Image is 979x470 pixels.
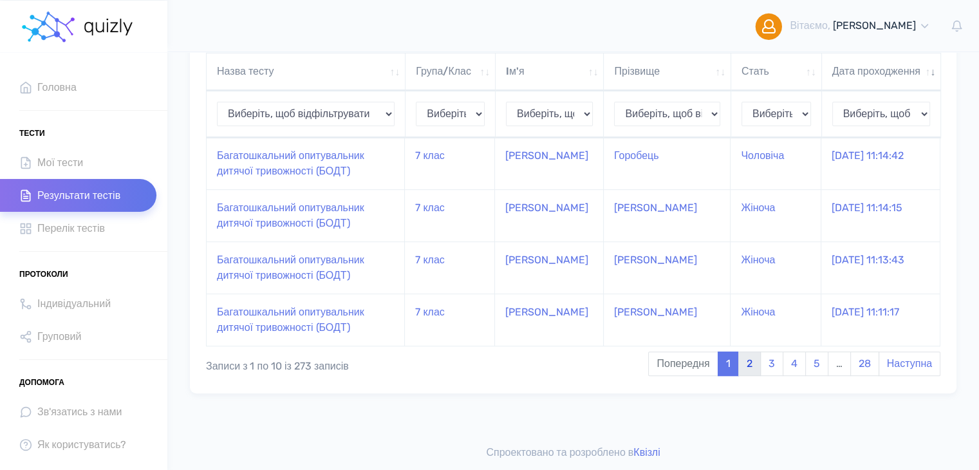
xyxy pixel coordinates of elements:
td: 7 клас [405,137,494,189]
td: 7 клас [405,189,494,241]
th: Група/Клас: активувати для сортування стовпців за зростанням [406,53,496,91]
span: Протоколи [19,265,68,284]
td: 7 клас [405,241,494,294]
td: Жіноча [731,294,821,346]
th: Дата проходження: активувати для сортування стовпців за зростанням [822,53,941,91]
td: Горобець [604,137,731,189]
img: homepage [83,19,135,35]
td: Багатошкальний опитувальник дитячої тривожності (БОДТ) [207,137,405,189]
span: Груповий [37,328,81,345]
th: Прізвище: активувати для сортування стовпців за зростанням [604,53,731,91]
a: Наступна [879,352,940,376]
span: Індивідуальний [37,295,111,312]
div: Записи з 1 по 10 із 273 записів [206,350,502,375]
span: Тести [19,124,45,143]
a: 4 [783,352,806,376]
td: [PERSON_NAME] [495,294,604,346]
span: Мої тести [37,154,83,171]
span: Перелік тестів [37,220,105,237]
span: Головна [37,79,77,96]
td: [DATE] 11:11:17 [821,294,940,346]
a: 5 [805,352,828,376]
a: 3 [760,352,783,376]
td: Багатошкальний опитувальник дитячої тривожності (БОДТ) [207,189,405,241]
td: [PERSON_NAME] [495,137,604,189]
td: Жіноча [731,189,821,241]
img: homepage [19,8,77,46]
span: Зв'язатись з нами [37,403,122,420]
a: 28 [850,352,879,376]
td: [PERSON_NAME] [604,241,731,294]
span: Результати тестів [37,187,120,204]
th: Iм'я: активувати для сортування стовпців за зростанням [496,53,604,91]
a: 2 [738,352,761,376]
td: 7 клас [405,294,494,346]
span: [PERSON_NAME] [833,19,916,32]
td: [PERSON_NAME] [495,241,604,294]
th: Назва тесту: активувати для сортування стовпців за зростанням [207,53,406,91]
footer: Спроектовано та розроблено в [167,435,979,470]
th: Стать: активувати для сортування стовпців за зростанням [731,53,822,91]
td: Чоловіча [731,137,821,189]
td: Жіноча [731,241,821,294]
td: [PERSON_NAME] [495,189,604,241]
a: homepage homepage [19,1,135,52]
td: [PERSON_NAME] [604,294,731,346]
td: Багатошкальний опитувальник дитячої тривожності (БОДТ) [207,241,405,294]
td: [PERSON_NAME] [604,189,731,241]
td: Багатошкальний опитувальник дитячої тривожності (БОДТ) [207,294,405,346]
a: 1 [718,352,739,376]
span: Як користуватись? [37,436,126,453]
a: Квізлі [633,446,660,458]
span: Допомога [19,373,64,392]
td: [DATE] 11:14:42 [821,137,940,189]
td: [DATE] 11:14:15 [821,189,940,241]
td: [DATE] 11:13:43 [821,241,940,294]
